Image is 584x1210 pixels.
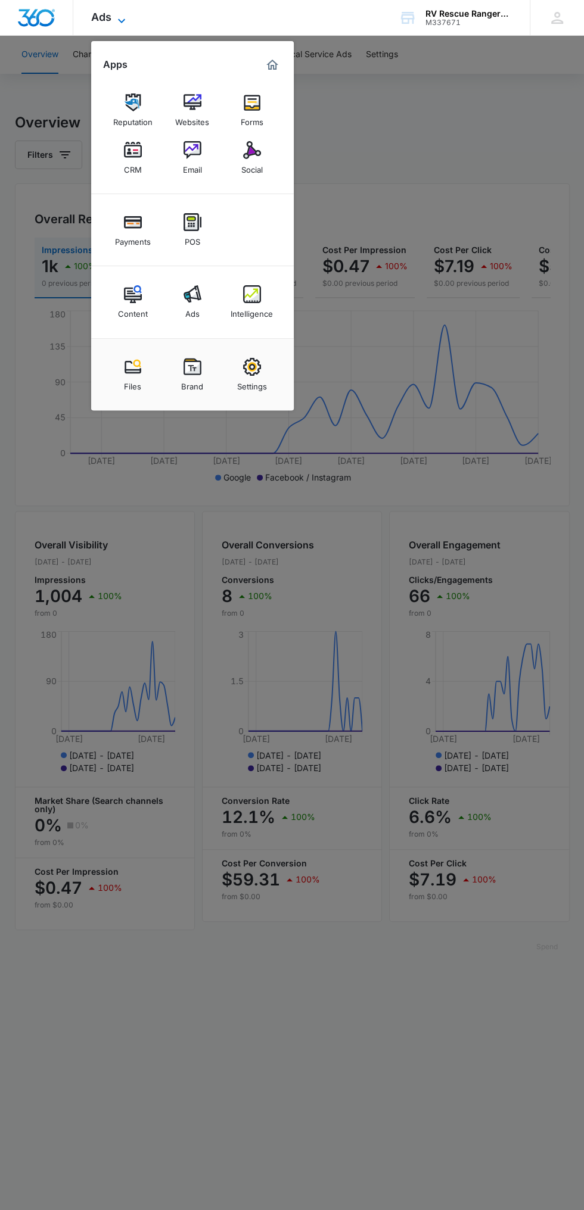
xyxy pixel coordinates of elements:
[263,55,282,74] a: Marketing 360® Dashboard
[229,279,275,325] a: Intelligence
[110,279,156,325] a: Content
[185,303,200,319] div: Ads
[183,159,202,174] div: Email
[110,352,156,397] a: Files
[115,231,151,247] div: Payments
[103,59,128,70] h2: Apps
[110,88,156,133] a: Reputation
[170,207,215,252] a: POS
[181,376,203,391] div: Brand
[118,303,148,319] div: Content
[425,18,512,27] div: account id
[237,376,267,391] div: Settings
[91,11,111,23] span: Ads
[425,9,512,18] div: account name
[241,111,263,127] div: Forms
[229,352,275,397] a: Settings
[241,159,263,174] div: Social
[170,279,215,325] a: Ads
[110,135,156,180] a: CRM
[229,135,275,180] a: Social
[229,88,275,133] a: Forms
[170,352,215,397] a: Brand
[113,111,153,127] div: Reputation
[231,303,273,319] div: Intelligence
[170,135,215,180] a: Email
[175,111,209,127] div: Websites
[170,88,215,133] a: Websites
[124,159,142,174] div: CRM
[110,207,156,252] a: Payments
[124,376,141,391] div: Files
[185,231,200,247] div: POS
